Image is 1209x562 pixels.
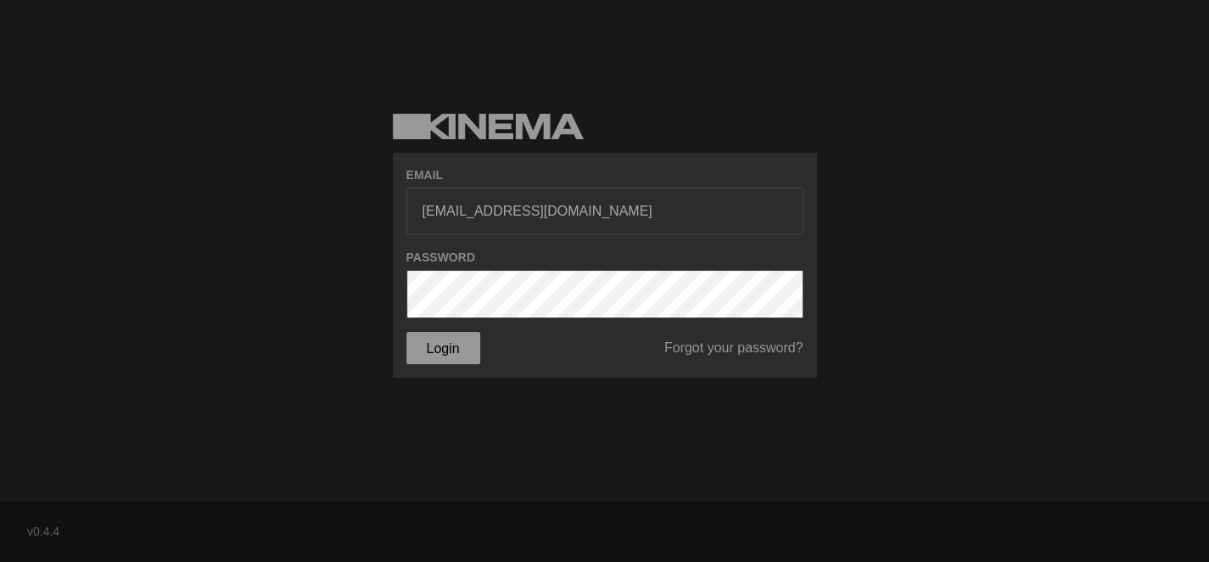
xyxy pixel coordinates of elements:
[27,523,1182,541] div: v0.4.4
[406,332,480,364] button: Login
[406,166,803,184] label: Email
[664,338,803,358] a: Forgot your password?
[664,340,803,355] a: Forgot your password?
[406,249,803,267] label: Password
